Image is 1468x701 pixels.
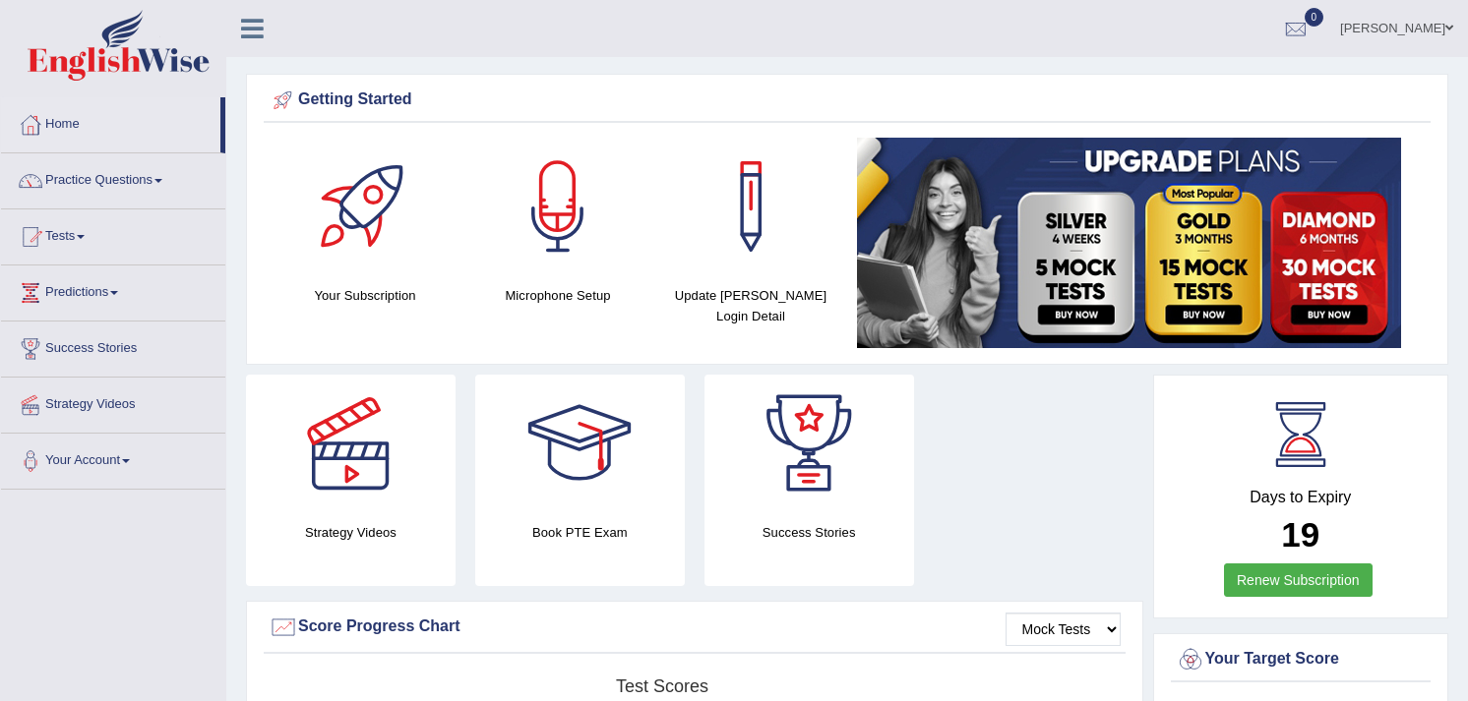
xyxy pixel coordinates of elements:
[1,97,220,146] a: Home
[1,209,225,259] a: Tests
[1176,489,1427,506] h4: Days to Expiry
[269,613,1121,642] div: Score Progress Chart
[1281,515,1319,554] b: 19
[1,265,225,315] a: Predictions
[471,285,644,306] h4: Microphone Setup
[704,522,914,543] h4: Success Stories
[278,285,452,306] h4: Your Subscription
[246,522,456,543] h4: Strategy Videos
[475,522,685,543] h4: Book PTE Exam
[857,138,1401,348] img: small5.jpg
[616,676,708,696] tspan: Test scores
[1224,563,1373,597] a: Renew Subscription
[269,86,1426,115] div: Getting Started
[1305,8,1324,27] span: 0
[1,153,225,203] a: Practice Questions
[1,378,225,427] a: Strategy Videos
[1176,645,1427,674] div: Your Target Score
[664,285,837,326] h4: Update [PERSON_NAME] Login Detail
[1,321,225,371] a: Success Stories
[1,434,225,483] a: Your Account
